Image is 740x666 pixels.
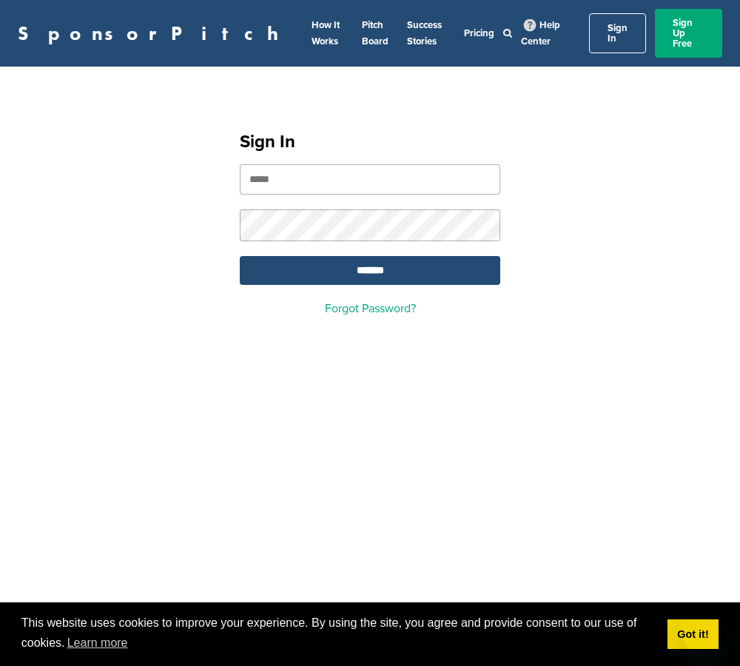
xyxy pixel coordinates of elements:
[362,19,388,47] a: Pitch Board
[655,9,722,58] a: Sign Up Free
[312,19,340,47] a: How It Works
[18,24,288,43] a: SponsorPitch
[521,16,560,50] a: Help Center
[21,614,656,654] span: This website uses cookies to improve your experience. By using the site, you agree and provide co...
[65,632,130,654] a: learn more about cookies
[464,27,494,39] a: Pricing
[325,301,416,316] a: Forgot Password?
[681,607,728,654] iframe: Button to launch messaging window
[589,13,646,53] a: Sign In
[667,619,719,649] a: dismiss cookie message
[407,19,442,47] a: Success Stories
[240,129,500,155] h1: Sign In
